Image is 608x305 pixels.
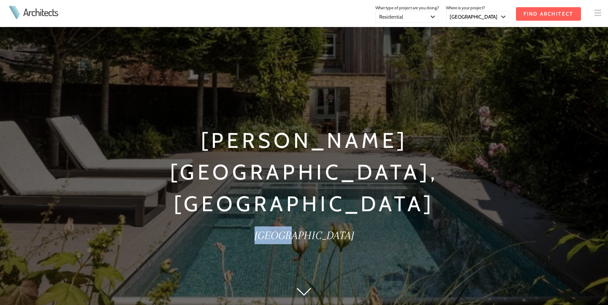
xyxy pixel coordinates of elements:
[516,7,581,21] input: Find Architect
[95,125,513,220] h1: [PERSON_NAME][GEOGRAPHIC_DATA], [GEOGRAPHIC_DATA]
[375,5,439,11] span: What type of project are you doing?
[446,5,485,11] span: Where is your project?
[23,7,58,17] a: Architects
[95,226,513,244] h2: [GEOGRAPHIC_DATA]
[7,5,22,19] img: Architects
